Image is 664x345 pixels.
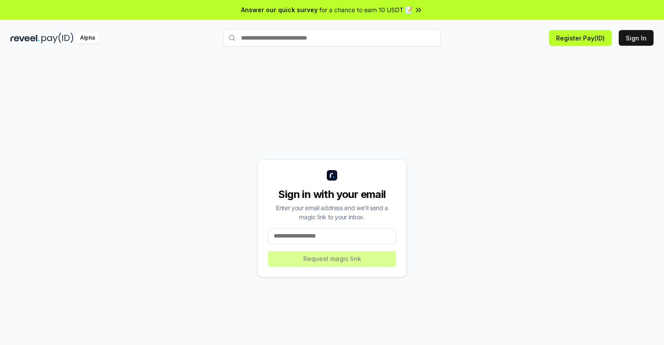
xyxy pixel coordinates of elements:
div: Enter your email address and we’ll send a magic link to your inbox. [268,203,396,221]
img: logo_small [327,170,337,181]
img: reveel_dark [10,33,40,44]
div: Sign in with your email [268,188,396,201]
div: Alpha [75,33,100,44]
span: for a chance to earn 10 USDT 📝 [319,5,412,14]
button: Sign In [619,30,654,46]
span: Answer our quick survey [241,5,318,14]
button: Register Pay(ID) [549,30,612,46]
img: pay_id [41,33,74,44]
